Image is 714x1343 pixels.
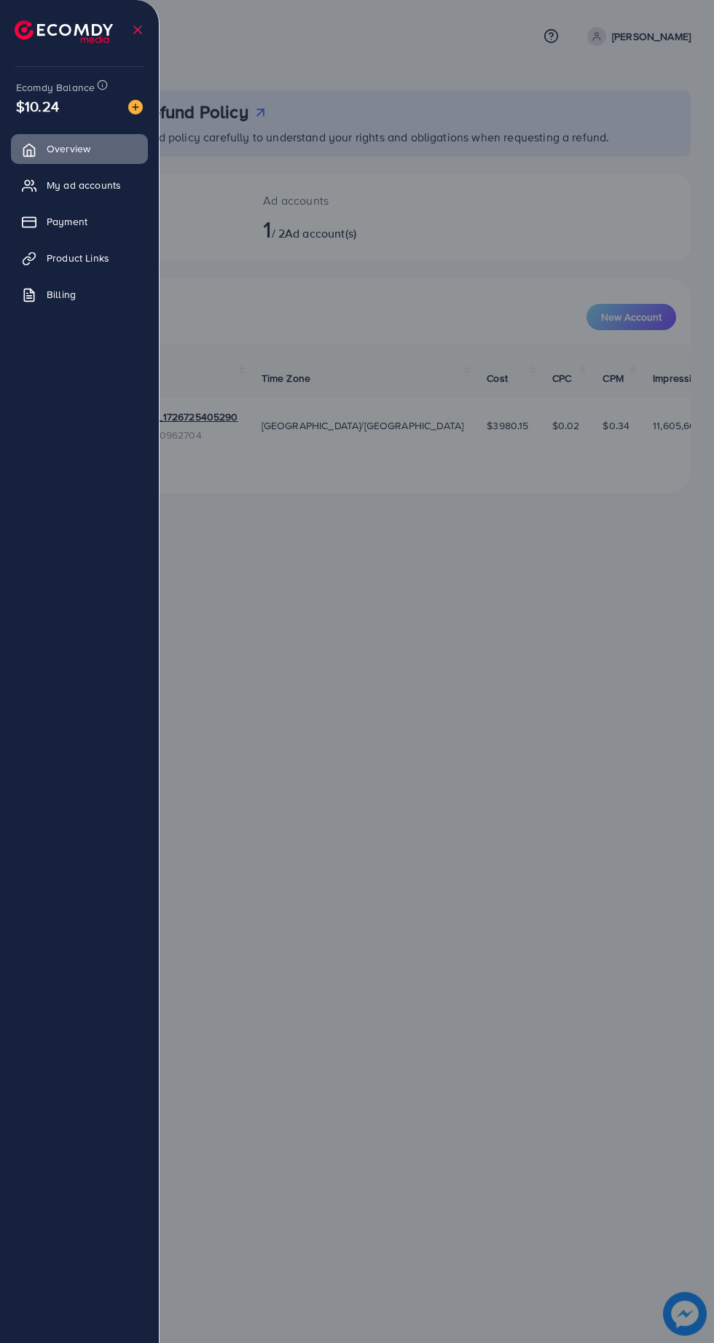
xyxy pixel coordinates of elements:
a: Product Links [11,243,148,273]
a: Overview [11,134,148,163]
a: Billing [11,280,148,309]
span: Payment [47,214,87,229]
a: My ad accounts [11,171,148,200]
span: Product Links [47,251,109,265]
span: My ad accounts [47,178,121,192]
img: logo [15,20,113,43]
span: Overview [47,141,90,156]
span: $10.24 [16,95,59,117]
span: Billing [47,287,76,302]
img: image [128,100,143,114]
a: Payment [11,207,148,236]
span: Ecomdy Balance [16,80,95,95]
